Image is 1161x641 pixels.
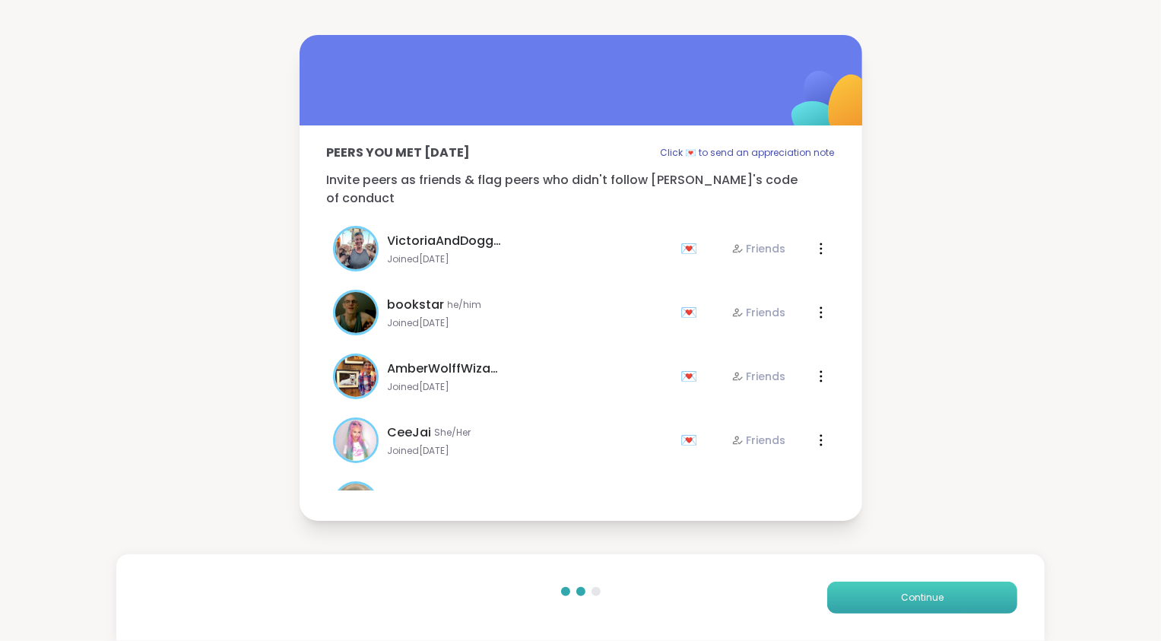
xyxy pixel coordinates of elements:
div: 💌 [681,236,704,261]
div: 💌 [681,300,704,325]
span: Joined [DATE] [388,317,672,329]
div: Friends [731,241,786,256]
img: Rose68 [335,484,376,525]
span: Joined [DATE] [388,445,672,457]
div: Friends [731,369,786,384]
img: CeeJai [335,420,376,461]
img: VictoriaAndDoggie [335,228,376,269]
span: VictoriaAndDoggie [388,232,502,250]
span: Continue [901,591,944,605]
span: Joined [DATE] [388,253,672,265]
span: CeeJai [388,424,432,442]
span: he/him [448,299,482,311]
span: AmberWolffWizard [388,360,502,378]
span: Rose68 [388,487,433,506]
span: She/Her [435,427,471,439]
span: bookstar [388,296,445,314]
div: 💌 [681,364,704,389]
img: AmberWolffWizard [335,356,376,397]
p: Click 💌 to send an appreciation note [661,144,835,162]
img: ShareWell Logomark [756,31,907,182]
img: bookstar [335,292,376,333]
p: Invite peers as friends & flag peers who didn't follow [PERSON_NAME]'s code of conduct [327,171,835,208]
div: Friends [731,433,786,448]
button: Continue [827,582,1017,614]
div: Friends [731,305,786,320]
span: Joined [DATE] [388,381,672,393]
p: Peers you met [DATE] [327,144,471,162]
div: 💌 [681,428,704,452]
